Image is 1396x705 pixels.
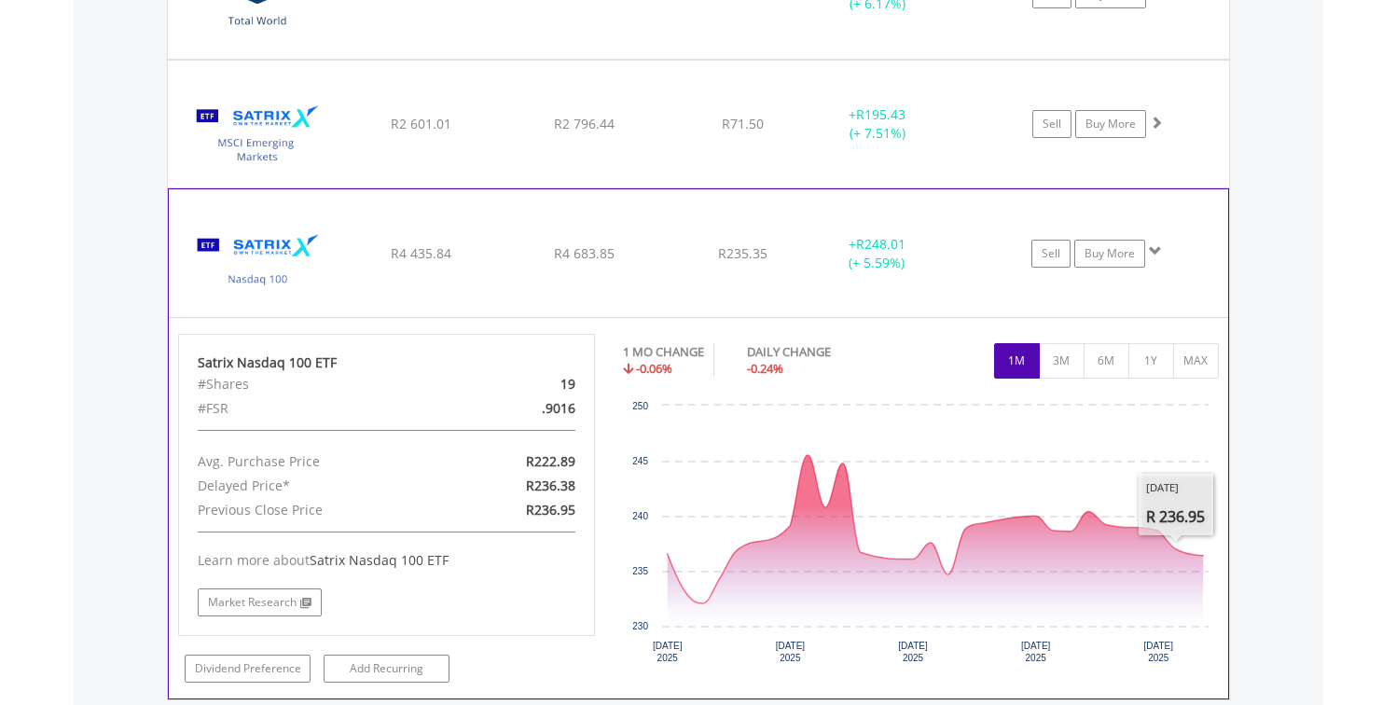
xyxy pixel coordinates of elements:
div: #FSR [184,396,454,421]
div: Satrix Nasdaq 100 ETF [198,353,576,372]
button: 1Y [1128,343,1174,379]
div: Chart. Highcharts interactive chart. [623,396,1219,676]
img: TFSA.STXNDQ.png [178,213,339,311]
div: #Shares [184,372,454,396]
span: -0.24% [747,360,783,377]
div: Avg. Purchase Price [184,449,454,474]
text: 250 [632,401,648,411]
a: Sell [1032,110,1071,138]
div: + (+ 7.51%) [808,105,948,143]
a: Buy More [1074,240,1145,268]
div: 1 MO CHANGE [623,343,704,361]
span: R236.38 [526,477,575,494]
button: MAX [1173,343,1219,379]
span: R235.35 [718,244,767,262]
button: 1M [994,343,1040,379]
span: R4 435.84 [391,244,451,262]
button: 3M [1039,343,1085,379]
div: + (+ 5.59%) [807,235,947,272]
a: Market Research [198,588,322,616]
span: R248.01 [856,235,905,253]
span: R2 601.01 [391,115,451,132]
span: R195.43 [856,105,905,123]
text: [DATE] 2025 [898,641,928,663]
text: 230 [632,621,648,631]
text: 235 [632,566,648,576]
span: -0.06% [636,360,672,377]
div: Delayed Price* [184,474,454,498]
a: Sell [1031,240,1071,268]
div: .9016 [454,396,589,421]
span: R71.50 [722,115,764,132]
text: [DATE] 2025 [1144,641,1174,663]
img: TFSA.STXEMG.png [177,84,338,184]
a: Buy More [1075,110,1146,138]
a: Dividend Preference [185,655,311,683]
span: R222.89 [526,452,575,470]
div: Previous Close Price [184,498,454,522]
text: [DATE] 2025 [776,641,806,663]
span: R236.95 [526,501,575,518]
svg: Interactive chart [623,396,1218,676]
div: 19 [454,372,589,396]
text: [DATE] 2025 [1021,641,1051,663]
span: R4 683.85 [554,244,615,262]
text: 240 [632,511,648,521]
div: Learn more about [198,551,576,570]
a: Add Recurring [324,655,449,683]
span: Satrix Nasdaq 100 ETF [310,551,449,569]
button: 6M [1084,343,1129,379]
text: [DATE] 2025 [653,641,683,663]
text: 245 [632,456,648,466]
span: R2 796.44 [554,115,615,132]
div: DAILY CHANGE [747,343,896,361]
